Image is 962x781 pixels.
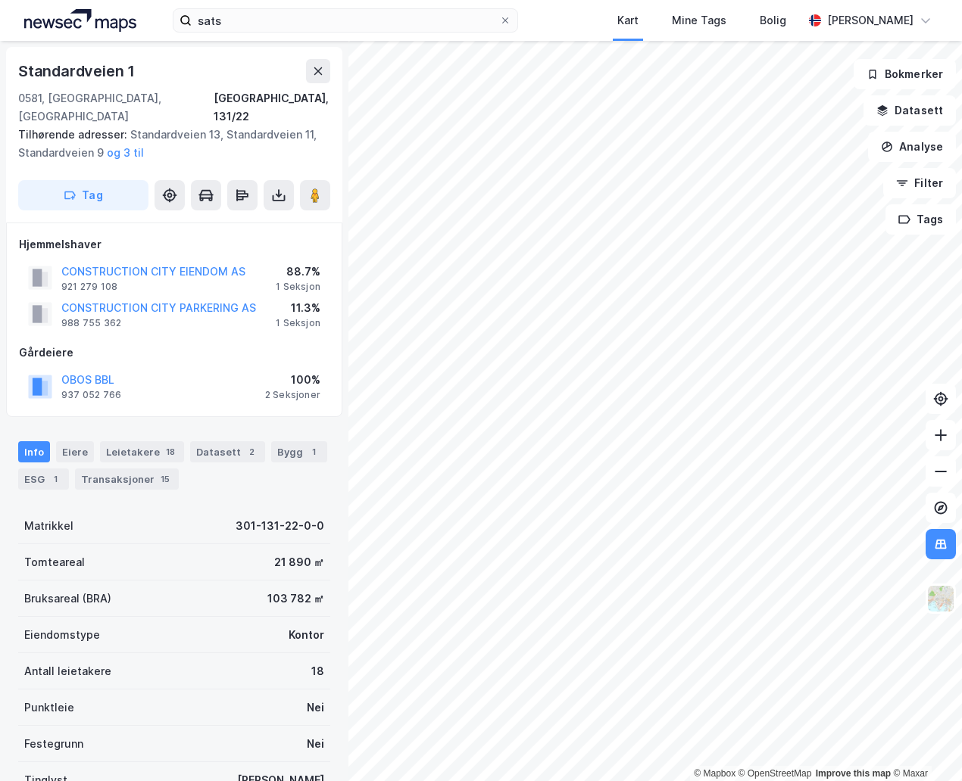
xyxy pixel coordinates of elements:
div: Eiendomstype [24,626,100,644]
div: Transaksjoner [75,468,179,490]
div: Bygg [271,441,327,462]
a: Mapbox [694,768,736,779]
div: Nei [307,699,324,717]
div: Hjemmelshaver [19,235,330,254]
div: 0581, [GEOGRAPHIC_DATA], [GEOGRAPHIC_DATA] [18,89,214,126]
img: Z [926,584,955,613]
div: Antall leietakere [24,662,111,680]
div: Datasett [190,441,265,462]
div: Bolig [760,11,786,30]
button: Analyse [868,132,956,162]
div: 18 [311,662,324,680]
div: Standardveien 1 [18,59,138,83]
div: ESG [18,468,69,490]
button: Filter [883,168,956,198]
a: OpenStreetMap [739,768,812,779]
div: 301-131-22-0-0 [236,517,324,535]
div: 15 [158,471,173,487]
span: Tilhørende adresser: [18,128,130,141]
img: logo.a4113a55bc3d86da70a041830d287a7e.svg [24,9,136,32]
div: 100% [265,371,320,389]
div: Punktleie [24,699,74,717]
button: Tag [18,180,148,210]
div: 1 [48,471,63,487]
div: 1 [306,444,321,459]
div: 103 782 ㎡ [267,590,324,608]
div: 1 Seksjon [276,281,320,293]
div: Tomteareal [24,553,85,571]
div: Kontor [289,626,324,644]
div: 988 755 362 [61,317,121,329]
div: Bruksareal (BRA) [24,590,111,608]
div: Mine Tags [672,11,726,30]
div: Matrikkel [24,517,73,535]
button: Tags [885,204,956,235]
div: 921 279 108 [61,281,117,293]
div: Festegrunn [24,735,83,753]
div: 2 Seksjoner [265,389,320,401]
div: Leietakere [100,441,184,462]
div: [PERSON_NAME] [827,11,914,30]
div: 1 Seksjon [276,317,320,329]
div: Standardveien 13, Standardveien 11, Standardveien 9 [18,126,318,162]
div: Info [18,441,50,462]
input: Søk på adresse, matrikkel, gårdeiere, leietakere eller personer [192,9,499,32]
div: [GEOGRAPHIC_DATA], 131/22 [214,89,330,126]
div: 88.7% [276,263,320,281]
div: Eiere [56,441,94,462]
div: Kart [617,11,639,30]
div: 18 [163,444,178,459]
div: 937 052 766 [61,389,121,401]
div: Gårdeiere [19,344,330,362]
iframe: Chat Widget [886,708,962,781]
a: Improve this map [816,768,891,779]
div: 21 890 ㎡ [274,553,324,571]
div: Nei [307,735,324,753]
div: 2 [244,444,259,459]
button: Datasett [864,95,956,126]
div: 11.3% [276,299,320,317]
button: Bokmerker [854,59,956,89]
